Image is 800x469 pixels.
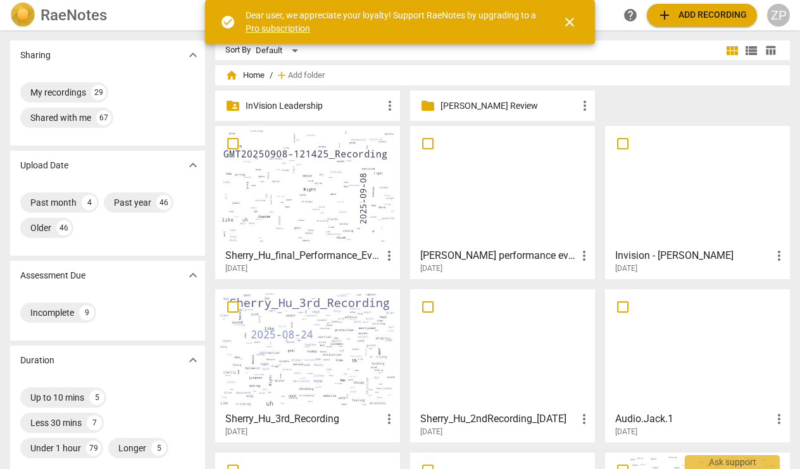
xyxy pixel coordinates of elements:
div: 67 [96,110,111,125]
div: 29 [91,85,106,100]
div: 7 [87,415,102,430]
a: Pro subscription [246,23,310,34]
div: Shared with me [30,111,91,124]
span: / [270,71,273,80]
div: Ask support [685,455,780,469]
div: 46 [156,195,172,210]
span: folder_shared [225,98,241,113]
button: List view [742,41,761,60]
span: [DATE] [225,427,247,437]
h3: Audio.Jack.1 [615,411,772,427]
a: Invision - [PERSON_NAME][DATE] [609,130,785,273]
span: view_list [744,43,759,58]
p: InVision Leadership [246,99,382,113]
div: Up to 10 mins [30,391,84,404]
div: 5 [89,390,104,405]
div: Incomplete [30,306,74,319]
a: [PERSON_NAME] performance evaluation[DATE] [415,130,591,273]
a: Sherry_Hu_3rd_Recording[DATE] [220,294,396,437]
span: Add folder [288,71,325,80]
h3: Invision - Dave [615,248,772,263]
div: Sort By [225,46,251,55]
button: Show more [184,266,203,285]
div: Past month [30,196,77,209]
div: 9 [79,305,94,320]
a: Audio.Jack.1[DATE] [609,294,785,437]
div: My recordings [30,86,86,99]
span: [DATE] [420,263,442,274]
p: Upload Date [20,159,68,172]
button: Show more [184,156,203,175]
span: add [275,69,288,82]
span: folder [420,98,435,113]
span: more_vert [577,248,592,263]
span: view_module [725,43,740,58]
span: home [225,69,238,82]
h3: Sherry_Hu_final_Performance_Evaluation_Recording [225,248,382,263]
button: Upload [647,4,757,27]
span: more_vert [577,98,592,113]
p: Zach Prosser Review [441,99,577,113]
button: Show more [184,351,203,370]
div: Longer [118,442,146,454]
button: ZP [767,4,790,27]
h3: Sherry_Hu_3rd_Recording [225,411,382,427]
div: Less 30 mins [30,416,82,429]
span: expand_more [185,353,201,368]
span: table_chart [765,44,777,56]
span: [DATE] [615,427,637,437]
h2: RaeNotes [41,6,107,24]
div: Older [30,222,51,234]
div: Dear user, we appreciate your loyalty! Support RaeNotes by upgrading to a [246,9,539,35]
img: Logo [10,3,35,28]
a: Help [619,4,642,27]
span: Add recording [657,8,747,23]
button: Tile view [723,41,742,60]
div: Default [256,41,303,61]
span: close [562,15,577,30]
button: Table view [761,41,780,60]
div: Under 1 hour [30,442,81,454]
span: more_vert [772,248,787,263]
div: 5 [151,441,166,456]
span: [DATE] [420,427,442,437]
a: Sherry_Hu_final_Performance_Evaluation_Recording[DATE] [220,130,396,273]
span: expand_more [185,47,201,63]
span: add [657,8,672,23]
span: help [623,8,638,23]
a: Sherry_Hu_2ndRecording_[DATE][DATE] [415,294,591,437]
span: more_vert [382,98,397,113]
span: [DATE] [615,263,637,274]
button: Close [554,7,585,37]
span: more_vert [577,411,592,427]
div: Past year [114,196,151,209]
p: Assessment Due [20,269,85,282]
a: LogoRaeNotes [10,3,203,28]
h3: Sherry_Hu_2ndRecording_2025-07-05 [420,411,577,427]
div: 4 [82,195,97,210]
span: check_circle [220,15,235,30]
div: 46 [56,220,72,235]
span: expand_more [185,268,201,283]
p: Duration [20,354,54,367]
span: more_vert [772,411,787,427]
div: 79 [86,441,101,456]
span: [DATE] [225,263,247,274]
span: Home [225,69,265,82]
button: Show more [184,46,203,65]
p: Sharing [20,49,51,62]
span: more_vert [382,248,397,263]
span: more_vert [382,411,397,427]
h3: Ena Peterson performance evaluation [420,248,577,263]
span: expand_more [185,158,201,173]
